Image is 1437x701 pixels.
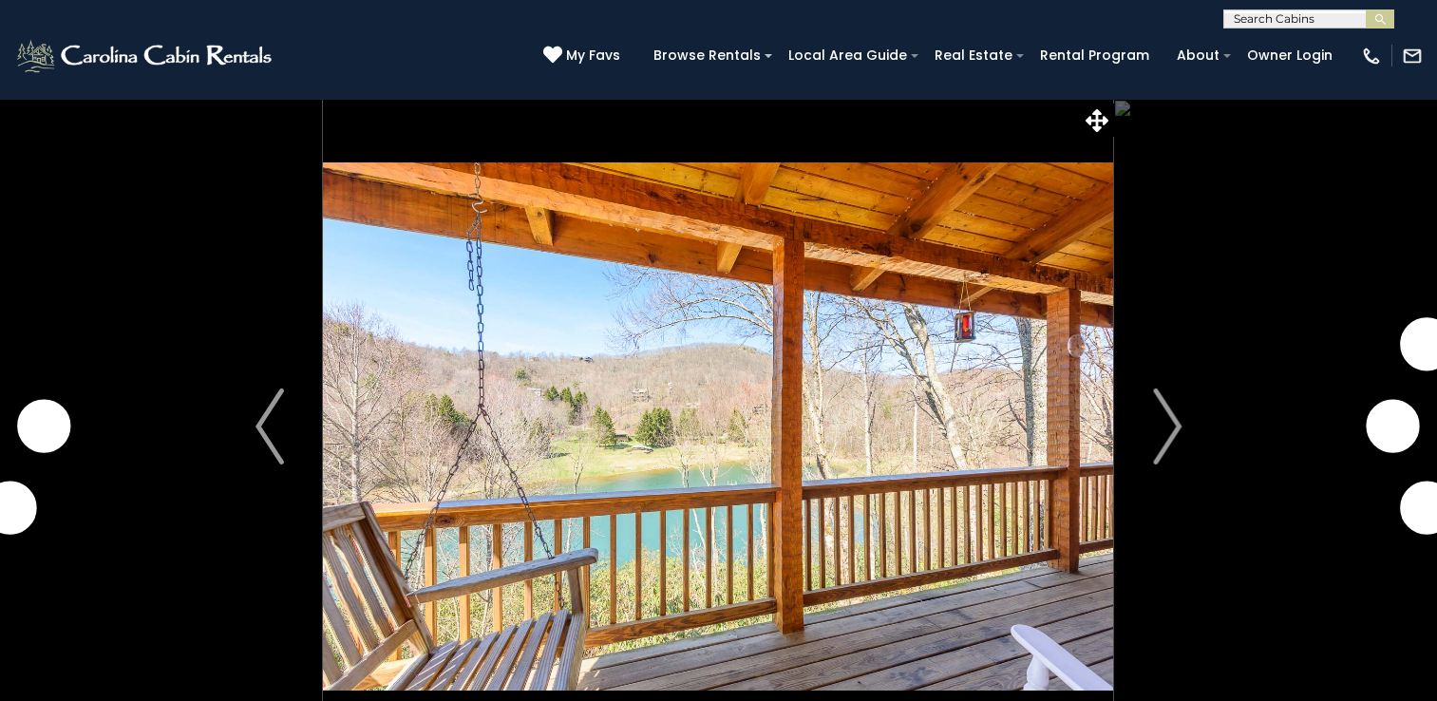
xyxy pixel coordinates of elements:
[644,41,770,70] a: Browse Rentals
[14,37,277,75] img: White-1-2.png
[1167,41,1229,70] a: About
[1153,388,1182,464] img: arrow
[1238,41,1342,70] a: Owner Login
[1030,41,1159,70] a: Rental Program
[925,41,1022,70] a: Real Estate
[1361,46,1382,66] img: phone-regular-white.png
[255,388,284,464] img: arrow
[1402,46,1423,66] img: mail-regular-white.png
[543,46,625,66] a: My Favs
[566,46,620,66] span: My Favs
[779,41,917,70] a: Local Area Guide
